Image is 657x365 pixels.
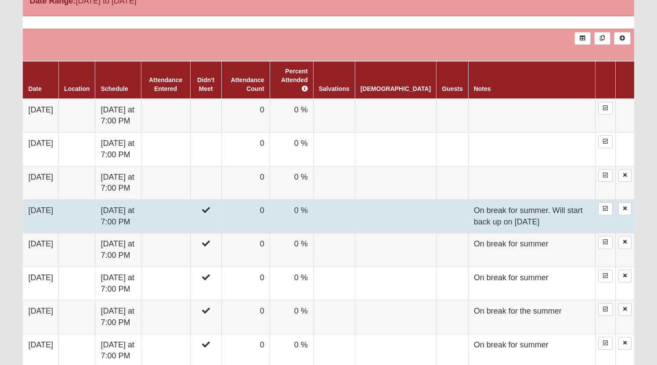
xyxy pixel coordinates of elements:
[221,300,270,334] td: 0
[618,202,632,215] a: Delete
[23,200,58,233] td: [DATE]
[270,99,313,133] td: 0 %
[23,300,58,334] td: [DATE]
[468,233,595,267] td: On break for summer
[197,76,214,92] a: Didn't Meet
[231,76,264,92] a: Attendance Count
[221,267,270,300] td: 0
[468,300,595,334] td: On break for the summer
[598,303,613,316] a: Enter Attendance
[614,32,630,45] a: Alt+N
[468,200,595,233] td: On break for summer. Will start back up on [DATE]
[23,133,58,166] td: [DATE]
[437,61,468,99] th: Guests
[149,76,182,92] a: Attendance Entered
[598,102,613,115] a: Enter Attendance
[28,85,41,92] a: Date
[313,61,355,99] th: Salvations
[95,233,141,267] td: [DATE] at 7:00 PM
[101,85,128,92] a: Schedule
[95,300,141,334] td: [DATE] at 7:00 PM
[594,32,610,45] a: Merge Records into Merge Template
[270,267,313,300] td: 0 %
[598,202,613,215] a: Enter Attendance
[574,32,591,45] a: Export to Excel
[598,135,613,148] a: Enter Attendance
[618,270,632,282] a: Delete
[95,200,141,233] td: [DATE] at 7:00 PM
[95,133,141,166] td: [DATE] at 7:00 PM
[270,233,313,267] td: 0 %
[474,85,491,92] a: Notes
[270,300,313,334] td: 0 %
[270,200,313,233] td: 0 %
[221,200,270,233] td: 0
[618,337,632,350] a: Delete
[221,99,270,133] td: 0
[23,166,58,199] td: [DATE]
[618,236,632,249] a: Delete
[270,133,313,166] td: 0 %
[221,233,270,267] td: 0
[598,236,613,249] a: Enter Attendance
[95,166,141,199] td: [DATE] at 7:00 PM
[221,133,270,166] td: 0
[270,166,313,199] td: 0 %
[468,267,595,300] td: On break for summer
[64,85,90,92] a: Location
[598,169,613,182] a: Enter Attendance
[23,267,58,300] td: [DATE]
[618,169,632,182] a: Delete
[95,99,141,133] td: [DATE] at 7:00 PM
[355,61,436,99] th: [DEMOGRAPHIC_DATA]
[23,99,58,133] td: [DATE]
[95,267,141,300] td: [DATE] at 7:00 PM
[598,270,613,282] a: Enter Attendance
[281,68,308,92] a: Percent Attended
[221,166,270,199] td: 0
[598,337,613,350] a: Enter Attendance
[23,233,58,267] td: [DATE]
[618,303,632,316] a: Delete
